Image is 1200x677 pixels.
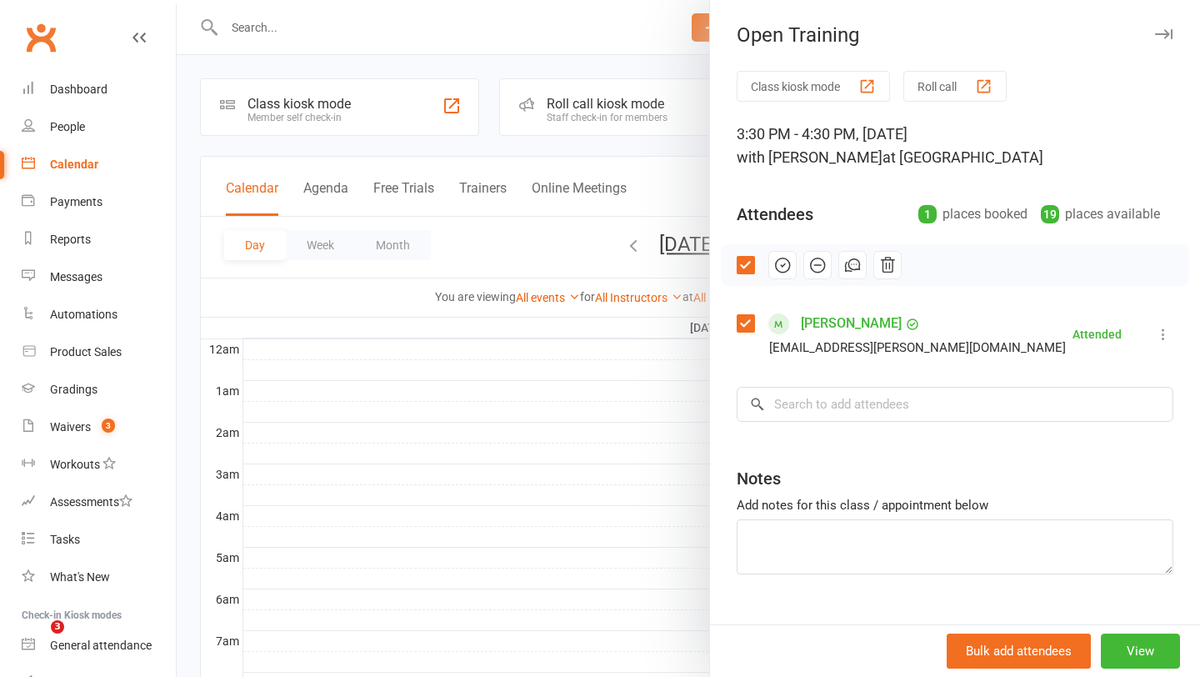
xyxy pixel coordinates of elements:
[22,484,176,521] a: Assessments
[22,258,176,296] a: Messages
[22,409,176,446] a: Waivers 3
[737,387,1173,422] input: Search to add attendees
[903,71,1007,102] button: Roll call
[50,383,97,396] div: Gradings
[50,120,85,133] div: People
[102,419,115,433] span: 3
[22,221,176,258] a: Reports
[20,17,62,58] a: Clubworx
[50,345,122,359] div: Product Sales
[1072,328,1122,340] div: Attended
[737,71,890,102] button: Class kiosk mode
[22,446,176,484] a: Workouts
[50,270,102,283] div: Messages
[50,195,102,208] div: Payments
[50,570,110,584] div: What's New
[1041,203,1160,226] div: places available
[50,83,107,96] div: Dashboard
[22,296,176,333] a: Automations
[50,495,132,509] div: Assessments
[22,108,176,146] a: People
[22,146,176,183] a: Calendar
[50,639,152,652] div: General attendance
[769,337,1066,359] div: [EMAIL_ADDRESS][PERSON_NAME][DOMAIN_NAME]
[882,148,1043,166] span: at [GEOGRAPHIC_DATA]
[22,559,176,596] a: What's New
[50,533,80,546] div: Tasks
[22,627,176,664] a: General attendance kiosk mode
[50,458,100,471] div: Workouts
[1101,634,1180,669] button: View
[737,495,1173,515] div: Add notes for this class / appointment below
[51,620,64,634] span: 3
[710,23,1200,47] div: Open Training
[22,371,176,409] a: Gradings
[17,620,57,660] iframe: Intercom live chat
[50,308,117,321] div: Automations
[918,203,1027,226] div: places booked
[22,521,176,559] a: Tasks
[801,310,902,337] a: [PERSON_NAME]
[50,420,91,434] div: Waivers
[1041,205,1059,223] div: 19
[50,158,98,171] div: Calendar
[737,123,1173,169] div: 3:30 PM - 4:30 PM, [DATE]
[22,333,176,371] a: Product Sales
[947,634,1091,669] button: Bulk add attendees
[50,233,91,246] div: Reports
[737,148,882,166] span: with [PERSON_NAME]
[737,203,813,226] div: Attendees
[22,71,176,108] a: Dashboard
[737,467,781,490] div: Notes
[22,183,176,221] a: Payments
[918,205,937,223] div: 1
